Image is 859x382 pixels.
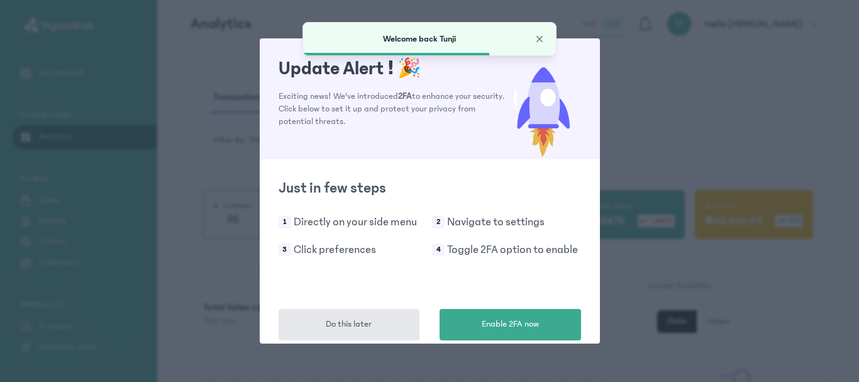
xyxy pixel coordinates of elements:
button: Enable 2FA now [440,309,581,340]
span: 3 [279,244,291,256]
p: Directly on your side menu [294,213,417,231]
p: Exciting news! We've introduced to enhance your security. Click below to set it up and protect yo... [279,90,506,128]
span: 2 [432,216,445,228]
span: Enable 2FA now [482,318,539,331]
p: Navigate to settings [447,213,545,231]
span: 2FA [398,91,412,101]
span: Do this later [326,318,372,331]
span: Welcome back Tunji [383,34,456,44]
button: Close [533,33,546,45]
h2: Just in few steps [279,178,581,198]
span: 4 [432,244,445,256]
button: Do this later [279,309,420,340]
p: Click preferences [294,241,376,259]
span: 1 [279,216,291,228]
p: Toggle 2FA option to enable [447,241,578,259]
h1: Update Alert ! [279,57,506,80]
